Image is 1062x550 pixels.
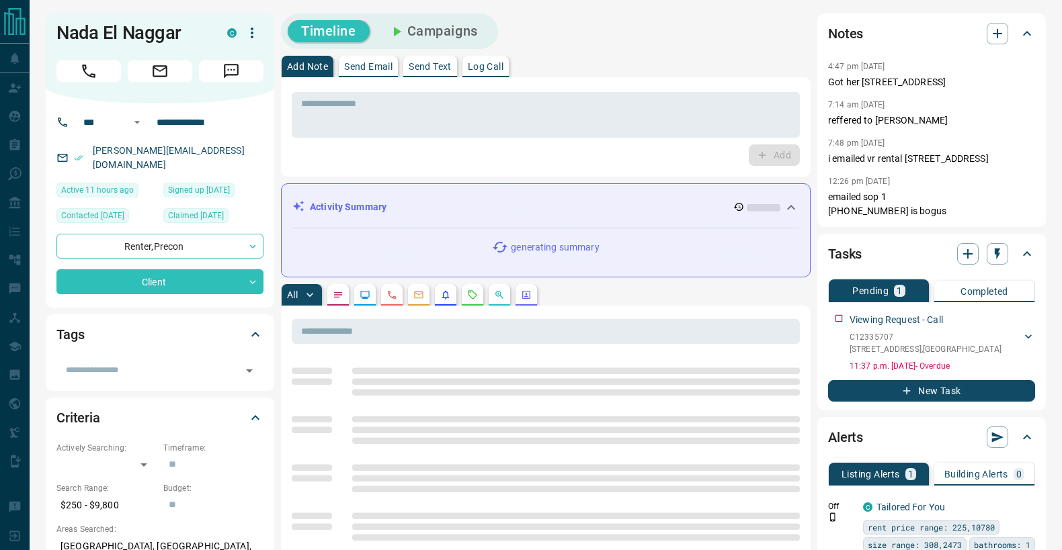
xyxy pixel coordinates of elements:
div: C12335707[STREET_ADDRESS],[GEOGRAPHIC_DATA] [850,328,1035,358]
p: Pending [852,286,889,295]
div: Client [56,269,263,294]
span: Signed up [DATE] [168,183,230,197]
svg: Calls [386,289,397,300]
button: Timeline [288,20,370,42]
a: Tailored For You [876,502,945,512]
button: Open [240,361,259,380]
p: Activity Summary [310,200,386,214]
p: i emailed vr rental [STREET_ADDRESS] [828,152,1035,166]
p: 12:26 pm [DATE] [828,177,890,186]
div: Fri Sep 13 2024 [163,208,263,227]
div: Alerts [828,421,1035,453]
div: Activity Summary [292,195,799,220]
p: $250 - $9,800 [56,494,157,516]
p: Completed [961,287,1008,296]
svg: Requests [467,289,478,300]
div: Fri Jul 19 2024 [163,183,263,201]
p: reffered to [PERSON_NAME] [828,113,1035,128]
p: Send Email [344,62,393,71]
p: Areas Searched: [56,523,263,535]
p: Actively Searching: [56,442,157,454]
p: Viewing Request - Call [850,313,943,327]
p: 4:47 pm [DATE] [828,62,885,71]
h1: Nada El Naggar [56,22,207,44]
p: 11:37 p.m. [DATE] - Overdue [850,360,1035,372]
div: Tue Aug 27 2024 [56,208,157,227]
h2: Notes [828,23,863,44]
span: Call [56,60,121,82]
div: Criteria [56,402,263,434]
p: 7:48 pm [DATE] [828,138,885,148]
h2: Alerts [828,426,863,448]
p: emailed sop 1 [PHONE_NUMBER] is bogus [828,190,1035,218]
div: Notes [828,17,1035,50]
p: Log Call [468,62,503,71]
p: Add Note [287,62,328,71]
svg: Email Verified [74,153,83,163]
svg: Push Notification Only [828,512,838,522]
svg: Listing Alerts [440,289,451,300]
h2: Criteria [56,407,100,428]
div: condos.ca [227,28,237,38]
svg: Opportunities [494,289,505,300]
svg: Agent Actions [521,289,532,300]
div: Tasks [828,238,1035,270]
p: [STREET_ADDRESS] , [GEOGRAPHIC_DATA] [850,343,1002,355]
p: C12335707 [850,331,1002,343]
p: Send Text [409,62,452,71]
svg: Lead Browsing Activity [360,289,370,300]
p: Building Alerts [944,469,1008,479]
h2: Tags [56,324,84,345]
p: Timeframe: [163,442,263,454]
span: rent price range: 225,10780 [868,520,995,534]
span: Contacted [DATE] [61,209,124,222]
div: condos.ca [863,502,872,512]
p: Off [828,500,855,512]
button: Open [129,114,145,130]
p: generating summary [511,240,599,255]
p: 0 [1016,469,1022,479]
button: Campaigns [375,20,491,42]
svg: Notes [333,289,343,300]
div: Renter , Precon [56,234,263,259]
p: 1 [908,469,913,479]
p: Search Range: [56,482,157,494]
p: 7:14 am [DATE] [828,100,885,109]
p: 1 [897,286,902,295]
button: New Task [828,380,1035,402]
span: Email [128,60,192,82]
a: [PERSON_NAME][EMAIL_ADDRESS][DOMAIN_NAME] [93,145,245,170]
h2: Tasks [828,243,862,265]
div: Tags [56,318,263,351]
svg: Emails [413,289,424,300]
p: All [287,290,298,300]
span: Claimed [DATE] [168,209,224,222]
p: Got her [STREET_ADDRESS] [828,75,1035,89]
div: Tue Aug 12 2025 [56,183,157,201]
span: Message [199,60,263,82]
p: Budget: [163,482,263,494]
p: Listing Alerts [842,469,900,479]
span: Active 11 hours ago [61,183,134,197]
